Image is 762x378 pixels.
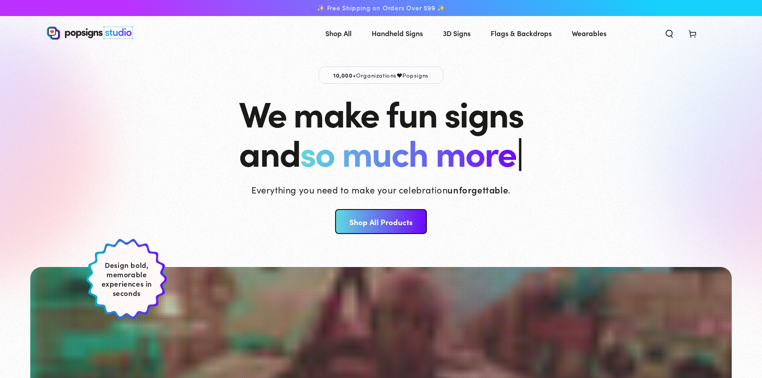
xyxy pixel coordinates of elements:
strong: unforgettable [447,183,508,196]
span: Handheld Signs [372,27,423,40]
span: Wearables [572,27,606,40]
img: Popsigns Studio [47,26,133,40]
span: 3D Signs [443,27,471,40]
span: | [516,126,523,177]
p: Organizations Popsigns [319,66,443,84]
a: 3D Signs [436,21,477,45]
span: 10,000+ [333,71,356,79]
a: Shop All [319,21,358,45]
a: Flags & Backdrops [484,21,558,45]
span: Shop All [325,27,352,40]
summary: Search our site [658,23,681,43]
span: so much more [300,127,516,176]
h1: We make fun signs and [239,93,523,171]
span: Flags & Backdrops [491,27,552,40]
span: ✨ Free Shipping on Orders Over $99 ✨ [317,4,445,12]
a: Handheld Signs [365,21,430,45]
p: Everything you need to make your celebration . [251,183,511,196]
a: Shop All Products [335,209,426,234]
a: Wearables [565,21,613,45]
